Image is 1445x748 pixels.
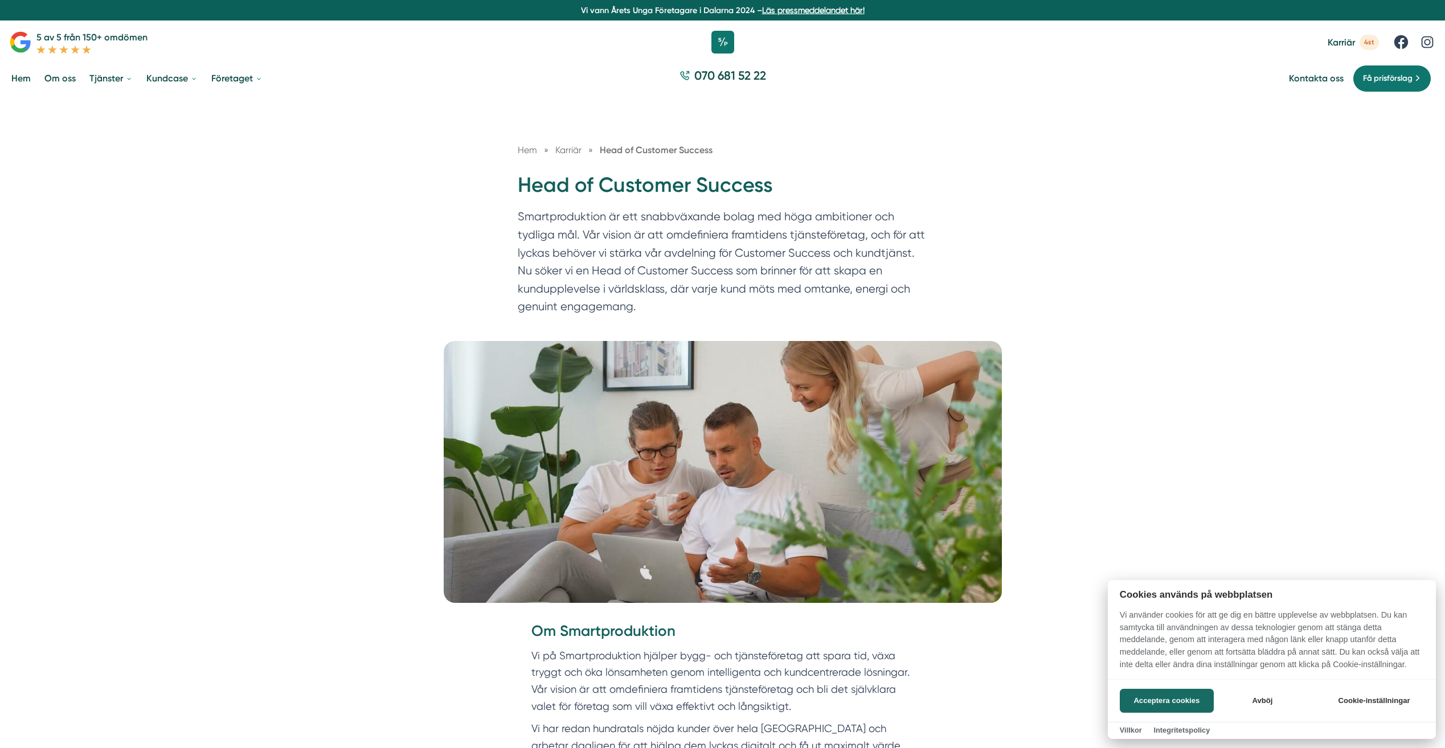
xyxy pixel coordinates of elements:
[1324,689,1424,713] button: Cookie-inställningar
[1108,589,1436,600] h2: Cookies används på webbplatsen
[1120,689,1214,713] button: Acceptera cookies
[1217,689,1308,713] button: Avböj
[1108,609,1436,679] p: Vi använder cookies för att ge dig en bättre upplevelse av webbplatsen. Du kan samtycka till anvä...
[1153,726,1210,734] a: Integritetspolicy
[1120,726,1142,734] a: Villkor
